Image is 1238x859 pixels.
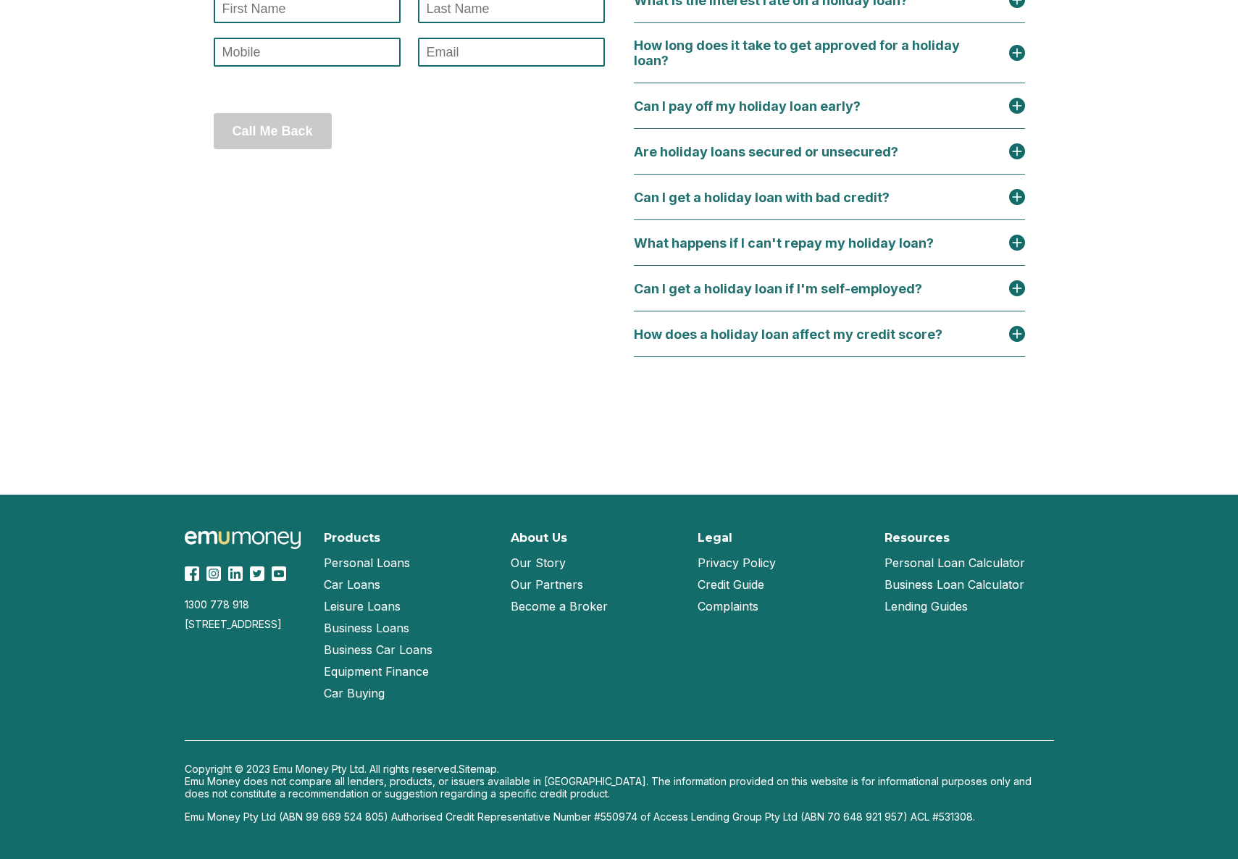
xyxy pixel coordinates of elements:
[1009,98,1025,114] img: plus
[634,281,940,296] div: Can I get a holiday loan if I'm self-employed?
[324,552,410,574] a: Personal Loans
[185,531,301,549] img: Emu Money
[324,574,380,595] a: Car Loans
[634,235,951,251] div: What happens if I can't repay my holiday loan?
[324,661,429,682] a: Equipment Finance
[884,531,950,545] h2: Resources
[1009,280,1025,296] img: plus
[1009,45,1025,61] img: plus
[634,327,960,342] div: How does a holiday loan affect my credit score?
[511,552,566,574] a: Our Story
[185,566,199,581] img: Facebook
[324,531,380,545] h2: Products
[634,99,878,114] div: Can I pay off my holiday loan early?
[884,595,968,617] a: Lending Guides
[214,113,332,149] button: Call Me Back
[1009,235,1025,251] img: plus
[884,552,1025,574] a: Personal Loan Calculator
[511,574,583,595] a: Our Partners
[1009,143,1025,159] img: plus
[698,531,732,545] h2: Legal
[511,595,608,617] a: Become a Broker
[185,775,1054,800] p: Emu Money does not compare all lenders, products, or issuers available in [GEOGRAPHIC_DATA]. The ...
[228,566,243,581] img: LinkedIn
[459,763,499,775] a: Sitemap.
[1009,326,1025,342] img: plus
[698,574,764,595] a: Credit Guide
[884,574,1024,595] a: Business Loan Calculator
[324,595,401,617] a: Leisure Loans
[185,763,1054,775] p: Copyright © 2023 Emu Money Pty Ltd. All rights reserved.
[206,566,221,581] img: Instagram
[272,566,286,581] img: YouTube
[511,531,567,545] h2: About Us
[418,38,605,67] input: Email
[634,190,907,205] div: Can I get a holiday loan with bad credit?
[324,682,385,704] a: Car Buying
[698,552,776,574] a: Privacy Policy
[185,598,306,611] div: 1300 778 918
[1009,189,1025,205] img: plus
[250,566,264,581] img: Twitter
[185,618,306,630] div: [STREET_ADDRESS]
[324,639,432,661] a: Business Car Loans
[185,810,1054,823] p: Emu Money Pty Ltd (ABN 99 669 524 805) Authorised Credit Representative Number #550974 of Access ...
[634,38,1009,68] div: How long does it take to get approved for a holiday loan?
[214,38,401,67] input: Mobile
[324,617,409,639] a: Business Loans
[634,144,916,159] div: Are holiday loans secured or unsecured?
[698,595,758,617] a: Complaints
